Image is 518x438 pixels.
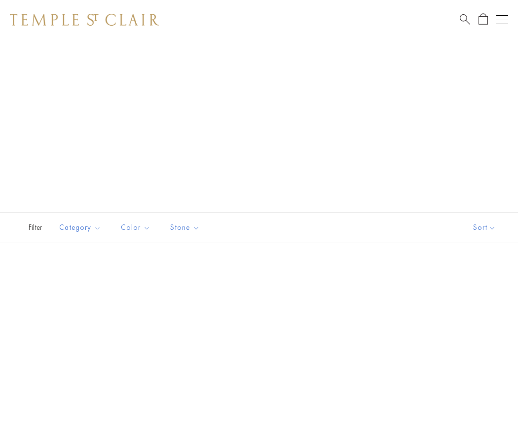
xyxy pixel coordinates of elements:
[113,217,158,239] button: Color
[496,14,508,26] button: Open navigation
[165,221,207,234] span: Stone
[479,13,488,26] a: Open Shopping Bag
[116,221,158,234] span: Color
[163,217,207,239] button: Stone
[52,217,109,239] button: Category
[10,14,159,26] img: Temple St. Clair
[460,13,470,26] a: Search
[451,213,518,243] button: Show sort by
[54,221,109,234] span: Category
